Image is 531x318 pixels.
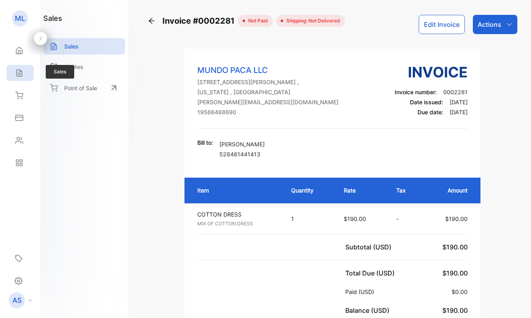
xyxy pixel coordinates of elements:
[197,98,338,106] p: [PERSON_NAME][EMAIL_ADDRESS][DOMAIN_NAME]
[345,268,398,278] p: Total Due (USD)
[245,17,268,24] span: not paid
[291,186,328,194] p: Quantity
[442,306,468,314] span: $190.00
[197,220,277,227] p: MIX OF COTTON DRESS
[344,215,366,222] span: $190.00
[473,15,517,34] button: Actions
[395,61,468,83] h3: Invoice
[197,78,338,86] p: [STREET_ADDRESS][PERSON_NAME] ,
[64,63,83,71] p: Quotes
[43,13,62,24] h1: sales
[197,210,277,219] p: COTTON DRESS
[442,243,468,251] span: $190.00
[46,65,74,79] span: Sales
[12,295,22,306] p: AS
[344,186,380,194] p: Rate
[396,186,415,194] p: Tax
[6,3,30,27] button: Open LiveChat chat widget
[291,215,328,223] p: 1
[43,79,125,97] a: Point of Sale
[443,89,468,95] span: 0002281
[345,288,377,296] p: Paid (USD)
[419,15,465,34] button: Edit Invoice
[219,140,265,148] p: [PERSON_NAME]
[478,20,501,29] p: Actions
[345,306,393,315] p: Balance (USD)
[410,99,443,105] span: Date issued:
[197,108,338,116] p: 19566488690
[283,17,340,24] span: Shipping: Not Delivered
[450,99,468,105] span: [DATE]
[162,15,238,27] span: Invoice #0002281
[452,288,468,295] span: $0.00
[15,13,25,24] p: ML
[345,242,395,252] p: Subtotal (USD)
[432,186,468,194] p: Amount
[445,215,468,222] span: $190.00
[197,186,275,194] p: Item
[197,88,338,96] p: [US_STATE] , [GEOGRAPHIC_DATA]
[64,84,97,92] p: Point of Sale
[450,109,468,115] span: [DATE]
[43,38,125,55] a: Sales
[418,109,443,115] span: Due date:
[442,269,468,277] span: $190.00
[197,138,213,147] p: Bill to:
[43,59,125,75] a: Quotes
[219,150,265,158] p: 528461441413
[197,64,338,76] p: MUNDO PACA LLC
[396,215,415,223] p: -
[395,89,437,95] span: Invoice number:
[64,42,79,51] p: Sales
